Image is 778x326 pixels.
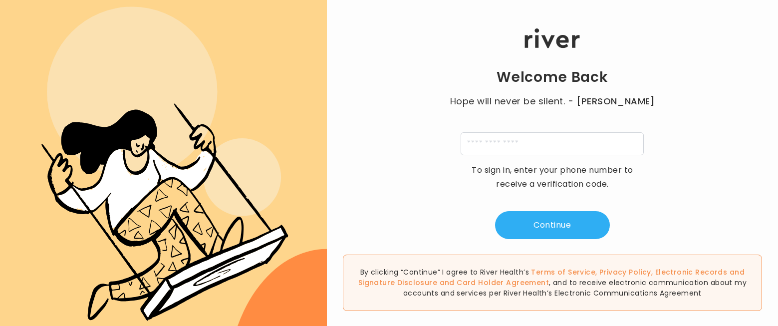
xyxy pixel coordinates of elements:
[495,211,610,239] button: Continue
[343,255,762,311] div: By clicking “Continue” I agree to River Health’s
[531,267,595,277] a: Terms of Service
[465,163,640,191] p: To sign in, enter your phone number to receive a verification code.
[568,94,655,108] span: - [PERSON_NAME]
[457,278,549,288] a: Card Holder Agreement
[358,267,745,288] a: Electronic Records and Signature Disclosure
[358,267,745,288] span: , , and
[497,68,608,86] h1: Welcome Back
[403,278,747,298] span: , and to receive electronic communication about my accounts and services per River Health’s Elect...
[440,94,665,108] p: Hope will never be silent.
[599,267,651,277] a: Privacy Policy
